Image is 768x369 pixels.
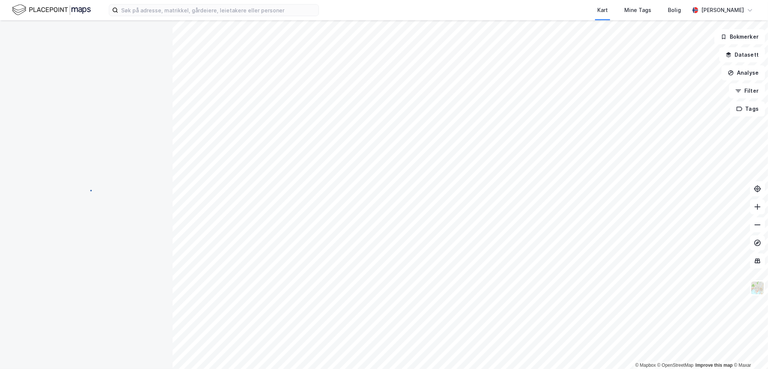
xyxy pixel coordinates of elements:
[657,363,694,368] a: OpenStreetMap
[597,6,608,15] div: Kart
[721,65,765,80] button: Analyse
[80,184,92,196] img: spinner.a6d8c91a73a9ac5275cf975e30b51cfb.svg
[730,101,765,116] button: Tags
[714,29,765,44] button: Bokmerker
[696,363,733,368] a: Improve this map
[701,6,744,15] div: [PERSON_NAME]
[118,5,319,16] input: Søk på adresse, matrikkel, gårdeiere, leietakere eller personer
[635,363,656,368] a: Mapbox
[719,47,765,62] button: Datasett
[624,6,651,15] div: Mine Tags
[730,333,768,369] div: Kontrollprogram for chat
[668,6,681,15] div: Bolig
[12,3,91,17] img: logo.f888ab2527a4732fd821a326f86c7f29.svg
[729,83,765,98] button: Filter
[750,281,765,295] img: Z
[730,333,768,369] iframe: Chat Widget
